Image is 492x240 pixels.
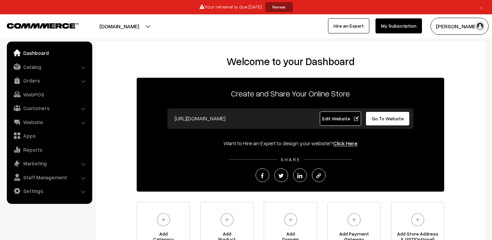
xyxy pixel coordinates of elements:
[218,210,236,229] img: plus.svg
[9,185,90,197] a: Settings
[7,23,79,28] img: COMMMERCE
[9,157,90,169] a: Marketing
[408,210,427,229] img: plus.svg
[9,88,90,101] a: WebPOS
[9,116,90,128] a: Website
[281,210,300,229] img: plus.svg
[333,140,357,147] a: Click Here
[265,2,293,12] a: Renew
[76,18,163,35] button: [DOMAIN_NAME]
[102,55,478,67] h2: Welcome to your Dashboard
[320,111,361,126] a: Edit Website
[9,61,90,73] a: Catalog
[137,87,444,100] p: Create and Share Your Online Store
[430,18,489,35] button: [PERSON_NAME]
[475,21,485,31] img: user
[9,47,90,59] a: Dashboard
[9,130,90,142] a: Apps
[154,210,173,229] img: plus.svg
[9,74,90,87] a: Orders
[372,116,404,121] span: Go To Website
[328,18,369,33] a: Hire an Expert
[9,144,90,156] a: Reports
[137,139,444,147] div: Want to Hire an Expert to design your website?
[7,21,67,29] a: COMMMERCE
[9,102,90,114] a: Customers
[366,111,410,126] a: Go To Website
[277,156,304,162] span: SHARE
[345,210,364,229] img: plus.svg
[375,18,422,33] a: My Subscription
[2,2,490,12] div: Your renewal is due [DATE]
[477,3,486,11] a: ×
[322,116,359,121] span: Edit Website
[9,171,90,183] a: Staff Management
